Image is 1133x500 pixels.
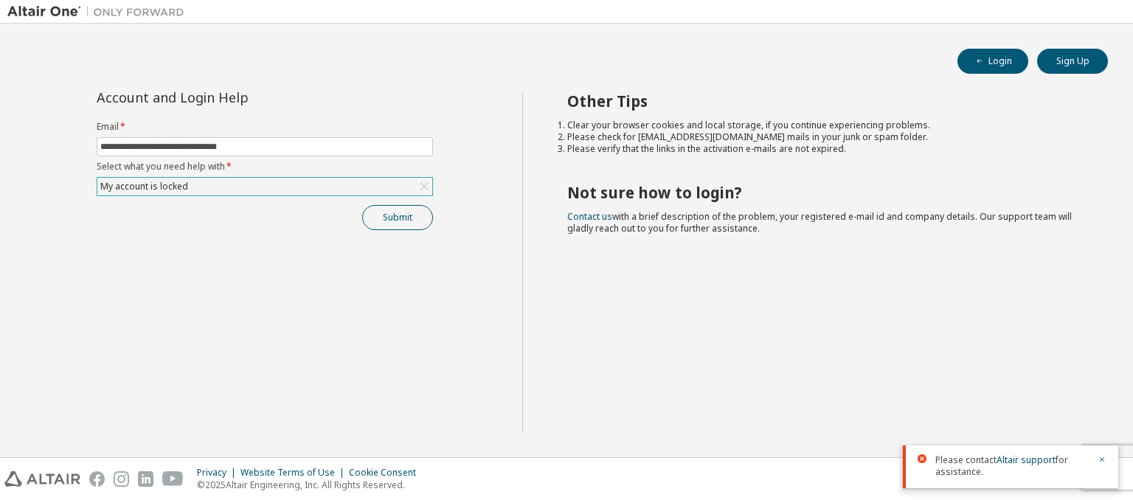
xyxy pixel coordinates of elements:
a: Altair support [997,454,1056,466]
span: Please contact for assistance. [935,454,1089,478]
li: Please check for [EMAIL_ADDRESS][DOMAIN_NAME] mails in your junk or spam folder. [567,131,1082,143]
a: Contact us [567,210,612,223]
label: Select what you need help with [97,161,433,173]
img: Altair One [7,4,192,19]
button: Sign Up [1037,49,1108,74]
img: facebook.svg [89,471,105,487]
div: My account is locked [98,178,190,195]
button: Login [957,49,1028,74]
div: Privacy [197,467,240,479]
div: Website Terms of Use [240,467,349,479]
p: © 2025 Altair Engineering, Inc. All Rights Reserved. [197,479,425,491]
div: Account and Login Help [97,91,366,103]
li: Please verify that the links in the activation e-mails are not expired. [567,143,1082,155]
h2: Other Tips [567,91,1082,111]
h2: Not sure how to login? [567,183,1082,202]
span: with a brief description of the problem, your registered e-mail id and company details. Our suppo... [567,210,1072,235]
img: instagram.svg [114,471,129,487]
label: Email [97,121,433,133]
li: Clear your browser cookies and local storage, if you continue experiencing problems. [567,119,1082,131]
div: Cookie Consent [349,467,425,479]
div: My account is locked [97,178,432,195]
button: Submit [362,205,433,230]
img: linkedin.svg [138,471,153,487]
img: youtube.svg [162,471,184,487]
img: altair_logo.svg [4,471,80,487]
